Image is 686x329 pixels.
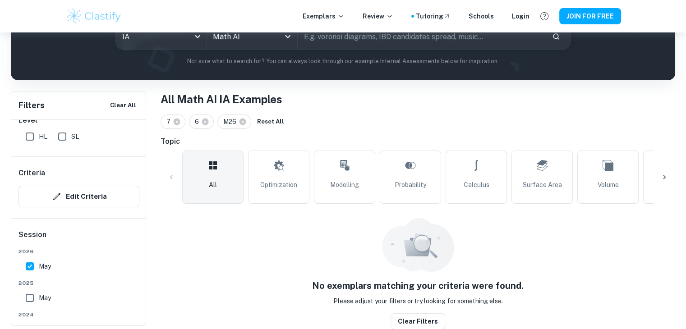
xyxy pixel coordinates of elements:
[598,180,619,190] span: Volume
[18,168,45,178] h6: Criteria
[333,296,503,306] p: Please adjust your filters or try looking for something else.
[18,229,139,247] h6: Session
[217,114,251,129] div: M26
[416,11,451,21] a: Tutoring
[161,91,675,107] h1: All Math AI IA Examples
[523,180,562,190] span: Surface Area
[116,24,206,49] div: IA
[65,7,123,25] img: Clastify logo
[18,186,139,207] button: Edit Criteria
[189,114,214,129] div: 6
[260,180,297,190] span: Optimization
[548,29,564,44] button: Search
[39,261,51,271] span: May
[298,24,545,49] input: E.g. voronoi diagrams, IBD candidates spread, music...
[330,180,359,190] span: Modelling
[195,117,203,127] span: 6
[281,30,294,43] button: Open
[161,136,675,147] h6: Topic
[223,117,240,127] span: M26
[537,9,552,24] button: Help and Feedback
[303,11,345,21] p: Exemplars
[255,115,286,128] button: Reset All
[559,8,621,24] button: JOIN FOR FREE
[161,114,185,129] div: 7
[18,279,139,287] span: 2025
[18,115,139,126] h6: Level
[209,180,217,190] span: All
[71,132,79,142] span: SL
[382,218,454,272] img: empty_state_resources.svg
[108,99,138,112] button: Clear All
[464,180,489,190] span: Calculus
[18,99,45,112] h6: Filters
[512,11,529,21] a: Login
[363,11,393,21] p: Review
[469,11,494,21] a: Schools
[39,293,51,303] span: May
[166,117,175,127] span: 7
[312,279,524,292] h5: No exemplars matching your criteria were found.
[395,180,426,190] span: Probability
[18,57,668,66] p: Not sure what to search for? You can always look through our example Internal Assessments below f...
[39,132,47,142] span: HL
[18,311,139,319] span: 2024
[18,247,139,256] span: 2026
